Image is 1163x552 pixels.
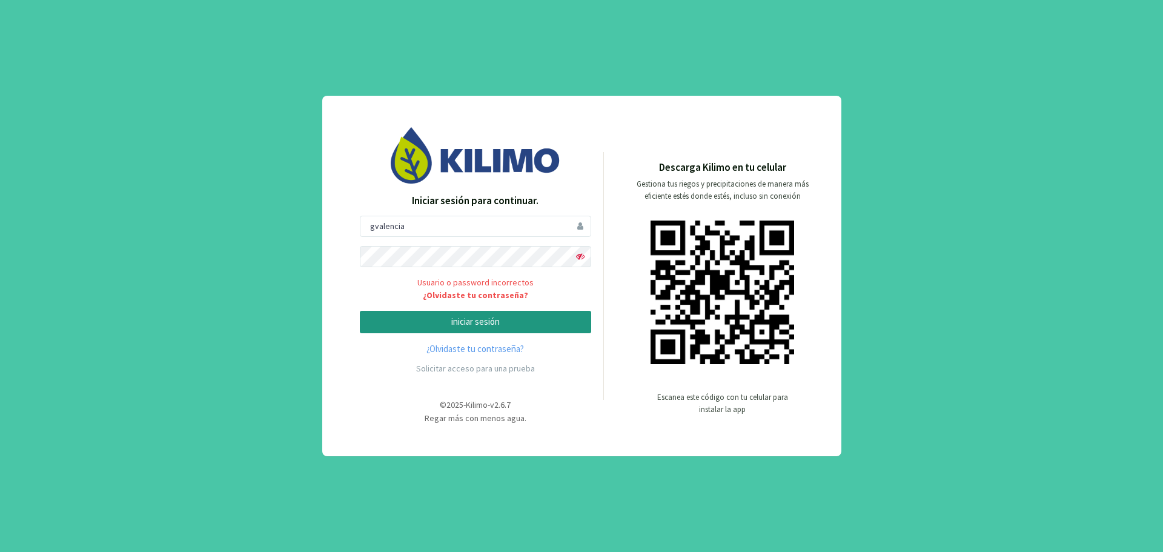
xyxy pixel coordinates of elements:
[360,311,591,333] button: iniciar sesión
[425,413,526,424] span: Regar más con menos agua.
[490,399,511,410] span: v2.6.7
[370,315,581,329] p: iniciar sesión
[360,216,591,237] input: Usuario
[466,399,488,410] span: Kilimo
[360,276,591,302] span: Usuario o password incorrectos
[360,193,591,209] p: Iniciar sesión para continuar.
[360,342,591,356] a: ¿Olvidaste tu contraseña?
[391,127,560,184] img: Image
[360,289,591,302] a: ¿Olvidaste tu contraseña?
[659,160,786,176] p: Descarga Kilimo en tu celular
[446,399,463,410] span: 2025
[416,363,535,374] a: Solicitar acceso para una prueba
[488,399,490,410] span: -
[629,178,816,202] p: Gestiona tus riegos y precipitaciones de manera más eficiente estés donde estés, incluso sin cone...
[463,399,466,410] span: -
[656,391,789,416] p: Escanea este código con tu celular para instalar la app
[651,221,794,364] img: qr code
[440,399,446,410] span: ©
